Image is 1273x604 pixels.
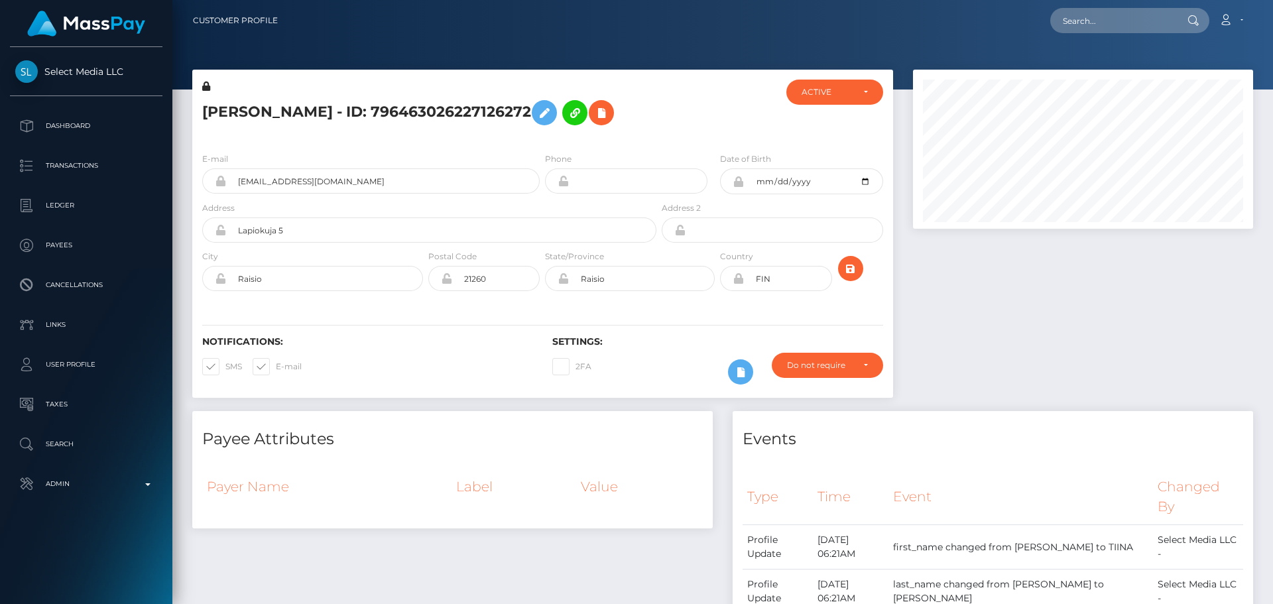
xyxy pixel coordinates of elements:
[202,153,228,165] label: E-mail
[813,525,888,570] td: [DATE] 06:21AM
[15,235,157,255] p: Payees
[15,275,157,295] p: Cancellations
[743,428,1243,451] h4: Events
[452,469,576,505] th: Label
[202,336,532,347] h6: Notifications:
[202,358,242,375] label: SMS
[813,469,888,525] th: Time
[552,336,882,347] h6: Settings:
[15,156,157,176] p: Transactions
[802,87,853,97] div: ACTIVE
[576,469,703,505] th: Value
[743,469,813,525] th: Type
[15,474,157,494] p: Admin
[27,11,145,36] img: MassPay Logo
[15,355,157,375] p: User Profile
[787,360,853,371] div: Do not require
[1153,469,1243,525] th: Changed By
[10,229,162,262] a: Payees
[720,153,771,165] label: Date of Birth
[10,388,162,421] a: Taxes
[545,251,604,263] label: State/Province
[15,116,157,136] p: Dashboard
[1050,8,1175,33] input: Search...
[15,315,157,335] p: Links
[202,251,218,263] label: City
[545,153,572,165] label: Phone
[720,251,753,263] label: Country
[743,525,813,570] td: Profile Update
[10,348,162,381] a: User Profile
[202,202,235,214] label: Address
[10,149,162,182] a: Transactions
[10,308,162,341] a: Links
[772,353,883,378] button: Do not require
[193,7,278,34] a: Customer Profile
[10,428,162,461] a: Search
[10,109,162,143] a: Dashboard
[15,60,38,83] img: Select Media LLC
[888,525,1153,570] td: first_name changed from [PERSON_NAME] to TIINA
[15,196,157,215] p: Ledger
[15,394,157,414] p: Taxes
[1153,525,1243,570] td: Select Media LLC -
[15,434,157,454] p: Search
[10,467,162,501] a: Admin
[253,358,302,375] label: E-mail
[888,469,1153,525] th: Event
[10,66,162,78] span: Select Media LLC
[552,358,591,375] label: 2FA
[202,428,703,451] h4: Payee Attributes
[428,251,477,263] label: Postal Code
[662,202,701,214] label: Address 2
[786,80,883,105] button: ACTIVE
[202,93,649,132] h5: [PERSON_NAME] - ID: 796463026227126272
[202,469,452,505] th: Payer Name
[10,269,162,302] a: Cancellations
[10,189,162,222] a: Ledger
